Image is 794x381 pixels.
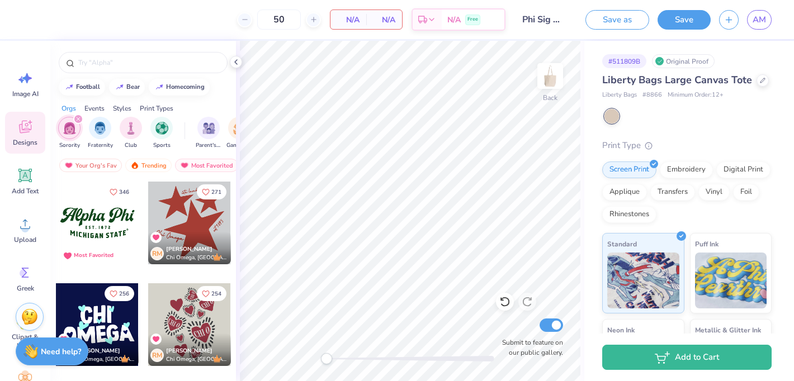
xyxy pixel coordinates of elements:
[447,14,461,26] span: N/A
[539,65,561,87] img: Back
[119,189,129,195] span: 346
[196,141,221,150] span: Parent's Weekend
[226,117,252,150] button: filter button
[180,161,189,169] img: most_fav.gif
[660,161,713,178] div: Embroidery
[12,89,39,98] span: Image AI
[166,254,226,262] span: Chi Omega, [GEOGRAPHIC_DATA]
[753,13,766,26] span: AM
[602,161,656,178] div: Screen Print
[125,159,172,172] div: Trending
[109,79,145,96] button: bear
[196,117,221,150] div: filter for Parent's Weekend
[602,91,637,100] span: Liberty Bags
[197,286,226,301] button: Like
[94,122,106,135] img: Fraternity Image
[658,10,711,30] button: Save
[13,138,37,147] span: Designs
[175,159,238,172] div: Most Favorited
[59,79,105,96] button: football
[88,117,113,150] button: filter button
[14,235,36,244] span: Upload
[733,184,759,201] div: Foil
[59,141,80,150] span: Sorority
[467,16,478,23] span: Free
[155,122,168,135] img: Sports Image
[602,73,752,87] span: Liberty Bags Large Canvas Tote
[716,161,771,178] div: Digital Print
[602,206,656,223] div: Rhinestones
[496,337,563,358] label: Submit to feature on our public gallery.
[373,14,395,26] span: N/A
[59,159,122,172] div: Your Org's Fav
[602,345,772,370] button: Add to Cart
[88,117,113,150] div: filter for Fraternity
[747,10,772,30] a: AM
[233,122,246,135] img: Game Day Image
[105,286,134,301] button: Like
[12,187,39,196] span: Add Text
[125,141,137,150] span: Club
[166,245,212,253] span: [PERSON_NAME]
[126,84,140,90] div: bear
[585,10,649,30] button: Save as
[695,238,719,250] span: Puff Ink
[119,291,129,297] span: 256
[120,117,142,150] button: filter button
[166,347,212,355] span: [PERSON_NAME]
[62,103,76,113] div: Orgs
[196,117,221,150] button: filter button
[76,84,100,90] div: football
[41,346,81,357] strong: Need help?
[115,84,124,91] img: trend_line.gif
[650,184,695,201] div: Transfers
[543,93,557,103] div: Back
[602,139,772,152] div: Print Type
[607,238,637,250] span: Standard
[211,291,221,297] span: 254
[642,91,662,100] span: # 8866
[64,161,73,169] img: most_fav.gif
[149,79,210,96] button: homecoming
[197,184,226,199] button: Like
[695,324,761,336] span: Metallic & Glitter Ink
[120,117,142,150] div: filter for Club
[202,122,215,135] img: Parent's Weekend Image
[113,103,131,113] div: Styles
[153,141,171,150] span: Sports
[88,141,113,150] span: Fraternity
[74,251,114,260] div: Most Favorited
[602,54,646,68] div: # 511809B
[166,355,226,364] span: Chi Omega, [GEOGRAPHIC_DATA]
[58,117,81,150] div: filter for Sorority
[607,324,635,336] span: Neon Ink
[140,103,173,113] div: Print Types
[226,141,252,150] span: Game Day
[77,57,220,68] input: Try "Alpha"
[65,84,74,91] img: trend_line.gif
[74,355,134,364] span: Chi Omega, [GEOGRAPHIC_DATA][US_STATE]
[514,8,569,31] input: Untitled Design
[257,9,301,30] input: – –
[211,189,221,195] span: 271
[695,253,767,308] img: Puff Ink
[63,122,76,135] img: Sorority Image
[337,14,360,26] span: N/A
[150,117,173,150] button: filter button
[652,54,715,68] div: Original Proof
[321,353,332,364] div: Accessibility label
[150,247,164,260] div: RM
[130,161,139,169] img: trending.gif
[125,122,137,135] img: Club Image
[150,117,173,150] div: filter for Sports
[155,84,164,91] img: trend_line.gif
[668,91,724,100] span: Minimum Order: 12 +
[698,184,730,201] div: Vinyl
[7,332,44,350] span: Clipart & logos
[58,117,81,150] button: filter button
[166,84,205,90] div: homecoming
[226,117,252,150] div: filter for Game Day
[84,103,105,113] div: Events
[74,347,120,355] span: [PERSON_NAME]
[150,349,164,362] div: RM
